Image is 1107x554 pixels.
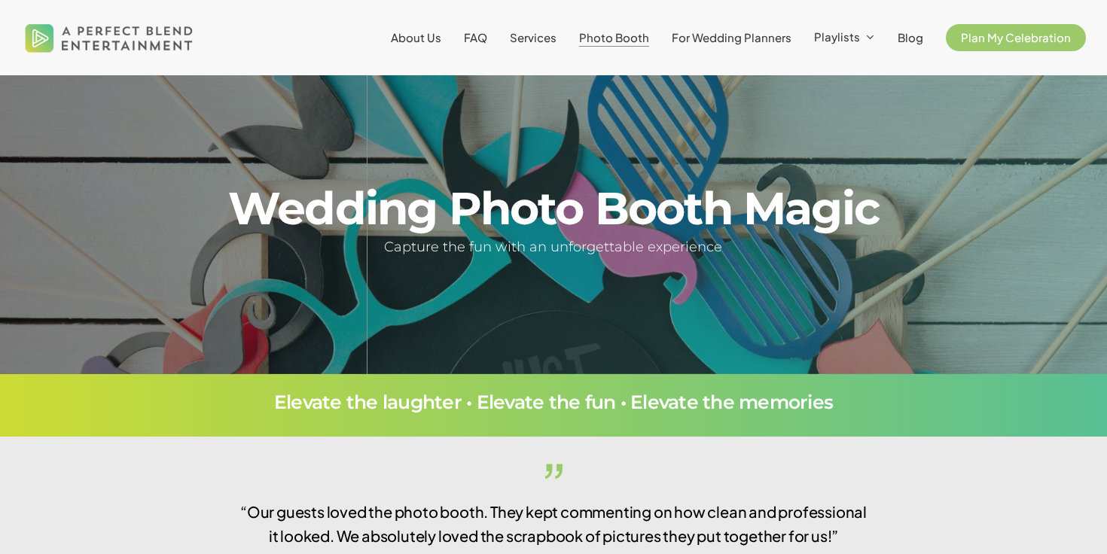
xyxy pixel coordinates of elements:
[464,30,487,44] span: FAQ
[898,32,923,44] a: Blog
[510,30,557,44] span: Services
[45,393,1062,412] h3: Elevate the laughter • Elevate the fun • Elevate the memories
[510,32,557,44] a: Services
[672,30,791,44] span: For Wedding Planners
[21,11,197,65] img: A Perfect Blend Entertainment
[391,32,441,44] a: About Us
[672,32,791,44] a: For Wedding Planners
[946,32,1086,44] a: Plan My Celebration
[961,30,1071,44] span: Plan My Celebration
[814,29,860,44] span: Playlists
[391,30,441,44] span: About Us
[221,236,886,258] h5: Capture the fun with an unforgettable experience
[239,455,868,515] span: ”
[814,31,875,44] a: Playlists
[464,32,487,44] a: FAQ
[221,186,886,231] h1: Wedding Photo Booth Magic
[898,30,923,44] span: Blog
[579,32,649,44] a: Photo Booth
[579,30,649,44] span: Photo Booth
